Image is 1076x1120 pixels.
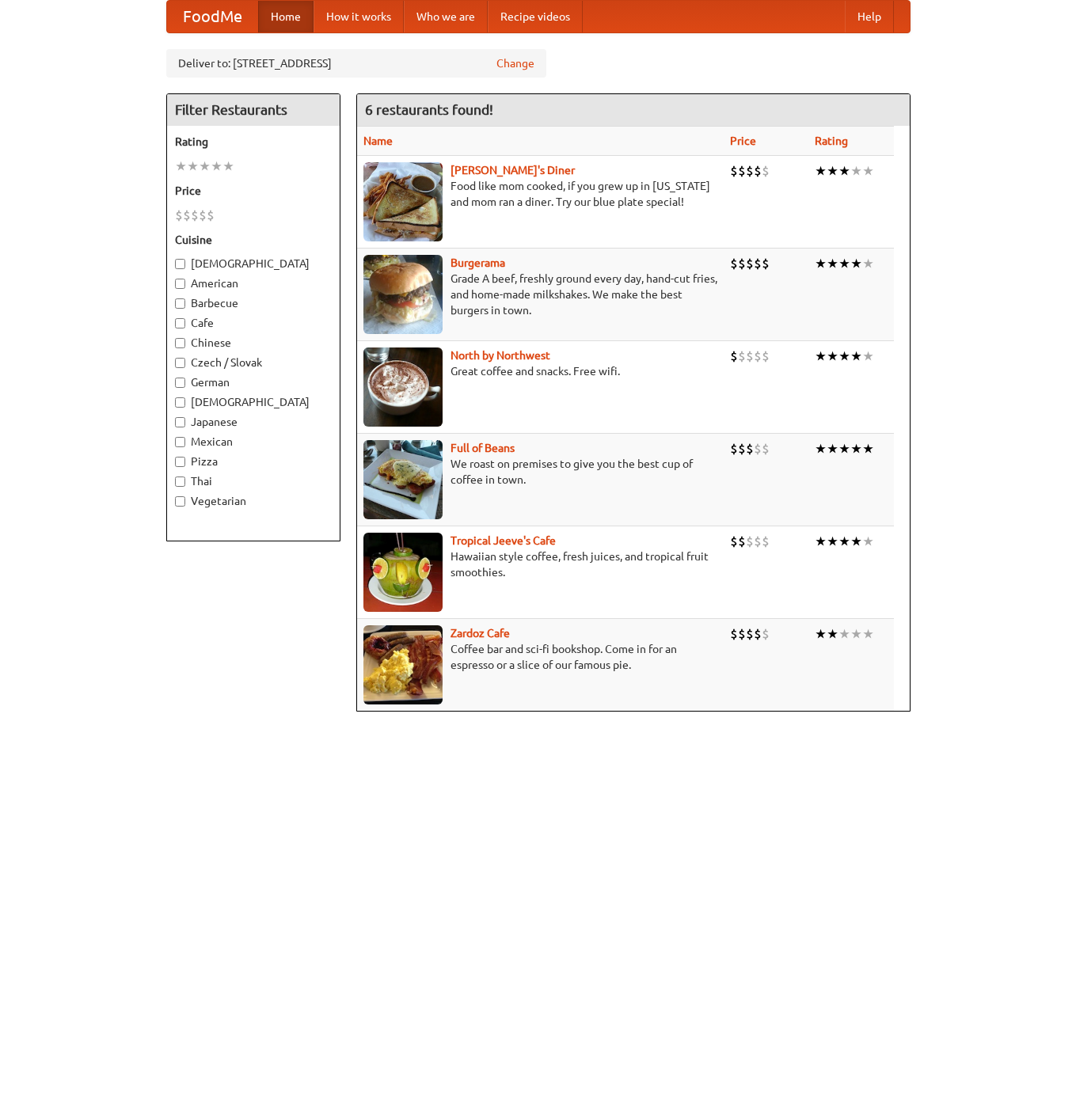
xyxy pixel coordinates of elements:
[762,255,770,272] li: $
[838,440,850,457] li: ★
[191,207,199,224] li: $
[175,318,185,328] input: Cafe
[175,414,332,430] label: Japanese
[207,207,215,224] li: $
[746,162,754,180] li: $
[730,625,738,643] li: $
[838,255,850,272] li: ★
[746,533,754,550] li: $
[363,625,443,704] img: zardoz.jpg
[167,1,258,32] a: FoodMe
[762,533,770,550] li: $
[175,457,185,467] input: Pizza
[730,255,738,272] li: $
[850,625,862,643] li: ★
[746,255,754,272] li: $
[850,533,862,550] li: ★
[862,625,874,643] li: ★
[363,440,443,519] img: beans.jpg
[730,135,756,147] a: Price
[754,255,762,272] li: $
[738,255,746,272] li: $
[762,347,770,365] li: $
[363,162,443,241] img: sallys.jpg
[363,456,717,488] p: We roast on premises to give you the best cup of coffee in town.
[363,347,443,427] img: north.jpg
[175,496,185,507] input: Vegetarian
[199,207,207,224] li: $
[363,533,443,612] img: jeeves.jpg
[827,162,838,180] li: ★
[258,1,314,32] a: Home
[838,533,850,550] li: ★
[838,347,850,365] li: ★
[746,440,754,457] li: $
[730,440,738,457] li: $
[754,625,762,643] li: $
[451,534,556,547] a: Tropical Jeeve's Cafe
[738,347,746,365] li: $
[862,255,874,272] li: ★
[175,207,183,224] li: $
[175,183,332,199] h5: Price
[175,476,185,487] input: Thai
[730,347,738,365] li: $
[815,135,848,147] a: Rating
[488,1,583,32] a: Recipe videos
[183,207,191,224] li: $
[175,374,332,390] label: German
[838,625,850,643] li: ★
[451,349,550,362] a: North by Northwest
[363,549,717,580] p: Hawaiian style coffee, fresh juices, and tropical fruit smoothies.
[496,55,534,71] a: Change
[815,162,827,180] li: ★
[838,162,850,180] li: ★
[314,1,404,32] a: How it works
[762,625,770,643] li: $
[762,162,770,180] li: $
[167,94,340,126] h4: Filter Restaurants
[754,347,762,365] li: $
[175,358,185,368] input: Czech / Slovak
[363,641,717,673] p: Coffee bar and sci-fi bookshop. Come in for an espresso or a slice of our famous pie.
[175,298,185,309] input: Barbecue
[738,440,746,457] li: $
[175,256,332,271] label: [DEMOGRAPHIC_DATA]
[746,347,754,365] li: $
[175,335,332,351] label: Chinese
[850,162,862,180] li: ★
[363,255,443,334] img: burgerama.jpg
[730,162,738,180] li: $
[754,440,762,457] li: $
[738,625,746,643] li: $
[175,355,332,370] label: Czech / Slovak
[363,178,717,210] p: Food like mom cooked, if you grew up in [US_STATE] and mom ran a diner. Try our blue plate special!
[175,473,332,489] label: Thai
[222,158,234,175] li: ★
[815,533,827,550] li: ★
[175,315,332,331] label: Cafe
[175,134,332,150] h5: Rating
[730,533,738,550] li: $
[175,397,185,408] input: [DEMOGRAPHIC_DATA]
[175,259,185,269] input: [DEMOGRAPHIC_DATA]
[850,440,862,457] li: ★
[175,232,332,248] h5: Cuisine
[211,158,222,175] li: ★
[365,102,493,117] ng-pluralize: 6 restaurants found!
[746,625,754,643] li: $
[827,255,838,272] li: ★
[175,417,185,427] input: Japanese
[451,256,505,269] a: Burgerama
[175,158,187,175] li: ★
[451,627,510,640] a: Zardoz Cafe
[815,440,827,457] li: ★
[850,347,862,365] li: ★
[815,347,827,365] li: ★
[175,275,332,291] label: American
[738,533,746,550] li: $
[363,271,717,318] p: Grade A beef, freshly ground every day, hand-cut fries, and home-made milkshakes. We make the bes...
